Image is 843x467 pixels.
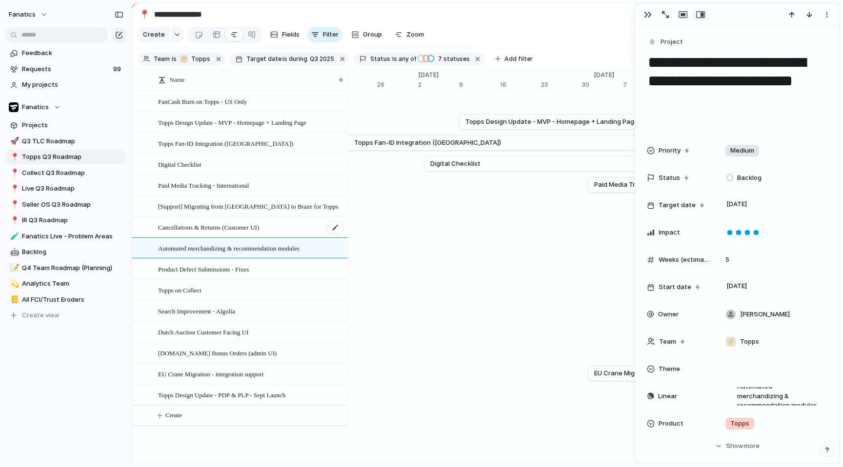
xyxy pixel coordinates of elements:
span: 5 [722,255,733,265]
button: Create [142,406,363,426]
span: Automated merchandizing & recommendation modules [158,242,300,253]
span: during [287,55,307,63]
a: Paid Media Tracking - International [594,177,757,192]
span: Collect Q3 Roadmap [22,168,123,178]
a: 📝Q4 Team Roadmap (Planning) [5,261,127,275]
div: 💫 [10,278,17,290]
button: Q3 2025 [308,54,336,64]
div: 📍 [139,8,150,21]
div: ⚡ [180,55,188,63]
button: 💫 [9,279,19,289]
button: 🤖 [9,247,19,257]
span: Topps Design Update - MVP - Homepage + Landing Page [465,117,638,127]
span: more [744,441,760,451]
span: Target date [246,55,281,63]
span: Impact [659,228,680,237]
span: Analytics Team [22,279,123,289]
span: IR Q3 Roadmap [22,215,123,225]
span: Topps Design Update - PDP & PLP - Sept Launch [158,389,285,400]
span: [DATE] [724,280,750,292]
div: 🧪Fanatics Live - Problem Areas [5,229,127,244]
span: 99 [113,64,123,74]
button: 📍 [9,200,19,210]
a: Projects [5,118,127,133]
span: Topps Q3 Roadmap [22,152,123,162]
button: 📒 [9,295,19,305]
div: ⚡ [726,337,736,347]
button: is [170,54,179,64]
span: Zoom [406,30,424,39]
span: [DATE] [412,70,444,80]
span: Topps [191,55,210,63]
a: Topps Fan-ID Integration ([GEOGRAPHIC_DATA]) [301,136,751,150]
span: Fields [282,30,300,39]
button: fanatics [4,7,53,22]
span: Cancellations & Returns (Customer UI) [158,221,259,233]
span: All FCI/Trust Eroders [22,295,123,305]
span: Topps Design Update - MVP - Homepage + Landing Page [158,117,306,128]
a: Digital Checklist [430,156,822,171]
button: Zoom [391,27,428,42]
span: [PERSON_NAME] [740,310,790,319]
div: 📍 [10,152,17,163]
a: 💫Analytics Team [5,276,127,291]
span: Team [659,337,676,347]
span: Digital Checklist [158,158,201,170]
span: Q4 Team Roadmap (Planning) [22,263,123,273]
span: Digital Checklist [430,159,481,169]
button: 📍 [9,184,19,194]
span: Backlog [737,173,762,183]
div: 🤖 [10,247,17,258]
span: Backlog [22,247,123,257]
a: Feedback [5,46,127,60]
span: Status [370,55,390,63]
span: Dutch Auction Customer Facing UI [158,326,249,337]
button: Filter [307,27,342,42]
button: ⚡Topps [178,54,212,64]
a: My projects [5,78,127,92]
button: 🚀 [9,136,19,146]
span: Owner [658,310,679,319]
span: Paid Media Tracking - International [594,180,702,190]
span: Fanatics Live - Problem Areas [22,232,123,241]
a: Requests99 [5,62,127,77]
span: Theme [659,364,680,374]
a: 📍Collect Q3 Roadmap [5,166,127,180]
span: Linear [658,391,677,401]
button: Showmore [647,437,827,455]
span: EU Crane Migration - integration support [158,368,263,379]
div: 📍Topps Q3 Roadmap [5,150,127,164]
div: 🚀 [10,136,17,147]
span: Create [143,30,165,39]
span: Add filter [504,55,533,63]
span: Create view [22,311,60,320]
button: Fields [266,27,303,42]
span: [DATE] [724,198,750,210]
span: Live Q3 Roadmap [22,184,123,194]
span: Topps Fan-ID Integration ([GEOGRAPHIC_DATA]) [354,138,501,148]
span: Product [659,419,683,428]
div: 🧪 [10,231,17,242]
button: isany of [390,54,418,64]
span: Show [726,441,743,451]
div: 📍 [10,167,17,178]
button: 📍 [9,215,19,225]
a: 🤖Backlog [5,245,127,259]
div: 9 [459,80,500,89]
span: Group [363,30,382,39]
a: 🚀Q3 TLC Roadmap [5,134,127,149]
span: Seller OS Q3 Roadmap [22,200,123,210]
div: 2 [418,80,459,89]
span: My projects [22,80,123,90]
button: 📍 [9,168,19,178]
span: Medium [730,146,754,156]
span: FanCash Burn on Topps - US Only [158,96,247,107]
button: 📍 [9,152,19,162]
div: 30 [582,80,589,89]
button: Create view [5,308,127,323]
a: 📍IR Q3 Roadmap [5,213,127,228]
span: [DATE] [588,70,620,80]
